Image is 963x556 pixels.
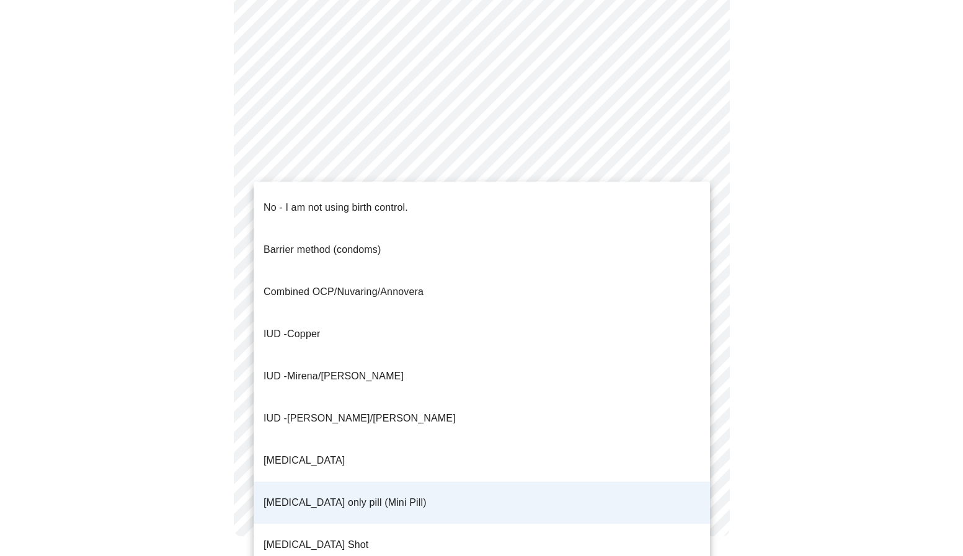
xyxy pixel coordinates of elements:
[264,413,287,423] span: IUD -
[264,369,404,384] p: IUD -
[264,329,287,339] span: IUD -
[264,411,456,426] p: [PERSON_NAME]/[PERSON_NAME]
[264,537,368,552] p: [MEDICAL_DATA] Shot
[264,453,345,468] p: [MEDICAL_DATA]
[287,371,404,381] span: Mirena/[PERSON_NAME]
[264,495,427,510] p: [MEDICAL_DATA] only pill (Mini Pill)
[264,285,424,299] p: Combined OCP/Nuvaring/Annovera
[264,327,320,342] p: Copper
[264,200,408,215] p: No - I am not using birth control.
[264,242,381,257] p: Barrier method (condoms)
